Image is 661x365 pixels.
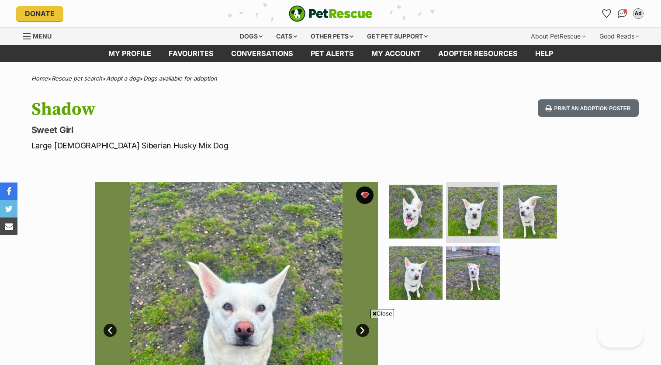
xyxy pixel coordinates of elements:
[106,75,139,82] a: Adopt a dog
[370,309,394,318] span: Close
[634,9,643,18] div: Ad
[363,45,429,62] a: My account
[31,124,401,136] p: Sweet Girl
[31,75,48,82] a: Home
[525,28,592,45] div: About PetRescue
[361,28,434,45] div: Get pet support
[289,5,373,22] a: PetRescue
[52,75,102,82] a: Rescue pet search
[172,321,490,361] iframe: Advertisement
[593,28,645,45] div: Good Reads
[598,321,644,347] iframe: Help Scout Beacon - Open
[538,99,638,117] button: Print an adoption poster
[600,7,614,21] a: Favourites
[446,246,500,300] img: Photo of Shadow
[100,45,160,62] a: My profile
[33,32,52,40] span: Menu
[16,6,63,21] a: Donate
[270,28,303,45] div: Cats
[600,7,645,21] ul: Account quick links
[616,7,630,21] a: Conversations
[23,28,58,43] a: Menu
[143,75,217,82] a: Dogs available for adoption
[31,140,401,151] p: Large [DEMOGRAPHIC_DATA] Siberian Husky Mix Dog
[31,99,401,119] h1: Shadow
[104,324,117,337] a: Prev
[429,45,526,62] a: Adopter resources
[302,45,363,62] a: Pet alerts
[389,185,443,239] img: Photo of Shadow
[160,45,222,62] a: Favourites
[389,246,443,300] img: Photo of Shadow
[234,28,269,45] div: Dogs
[10,75,652,82] div: > > >
[289,5,373,22] img: logo-e224e6f780fb5917bec1dbf3a21bbac754714ae5b6737aabdf751b685950b380.svg
[222,45,302,62] a: conversations
[631,7,645,21] button: My account
[448,187,498,236] img: Photo of Shadow
[356,186,374,204] button: favourite
[526,45,562,62] a: Help
[503,185,557,239] img: Photo of Shadow
[618,9,627,18] img: chat-41dd97257d64d25036548639549fe6c8038ab92f7586957e7f3b1b290dea8141.svg
[305,28,360,45] div: Other pets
